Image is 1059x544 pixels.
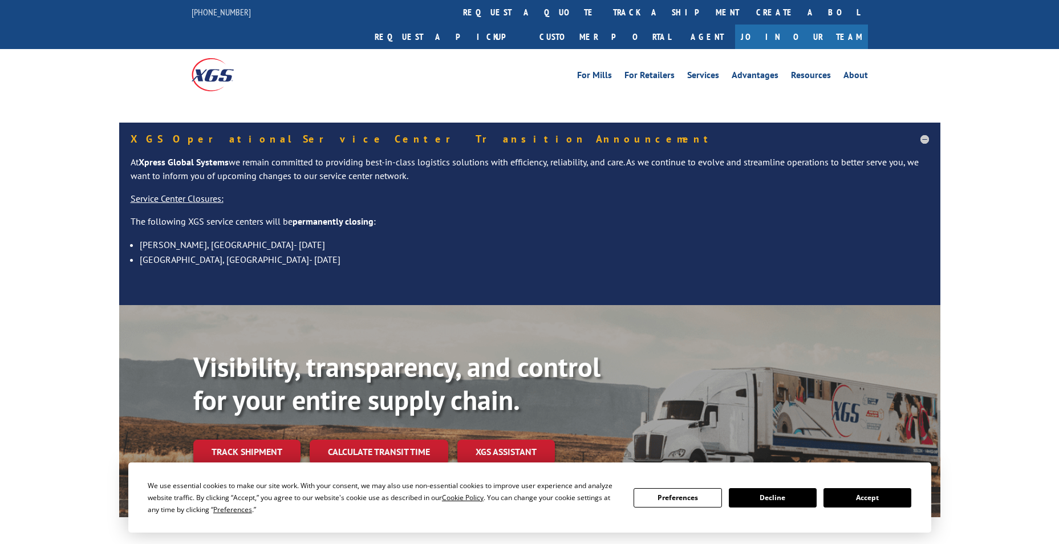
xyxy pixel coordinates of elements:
[140,237,929,252] li: [PERSON_NAME], [GEOGRAPHIC_DATA]- [DATE]
[679,25,735,49] a: Agent
[131,156,929,192] p: At we remain committed to providing best-in-class logistics solutions with efficiency, reliabilit...
[735,25,868,49] a: Join Our Team
[732,71,778,83] a: Advantages
[310,440,448,464] a: Calculate transit time
[791,71,831,83] a: Resources
[192,6,251,18] a: [PHONE_NUMBER]
[624,71,675,83] a: For Retailers
[193,349,600,417] b: Visibility, transparency, and control for your entire supply chain.
[634,488,721,508] button: Preferences
[213,505,252,514] span: Preferences
[729,488,817,508] button: Decline
[457,440,555,464] a: XGS ASSISTANT
[687,71,719,83] a: Services
[193,440,301,464] a: Track shipment
[148,480,620,515] div: We use essential cookies to make our site work. With your consent, we may also use non-essential ...
[843,71,868,83] a: About
[131,134,929,144] h5: XGS Operational Service Center Transition Announcement
[140,252,929,267] li: [GEOGRAPHIC_DATA], [GEOGRAPHIC_DATA]- [DATE]
[293,216,374,227] strong: permanently closing
[131,215,929,238] p: The following XGS service centers will be :
[366,25,531,49] a: Request a pickup
[131,193,224,204] u: Service Center Closures:
[531,25,679,49] a: Customer Portal
[823,488,911,508] button: Accept
[128,462,931,533] div: Cookie Consent Prompt
[139,156,229,168] strong: Xpress Global Systems
[577,71,612,83] a: For Mills
[442,493,484,502] span: Cookie Policy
